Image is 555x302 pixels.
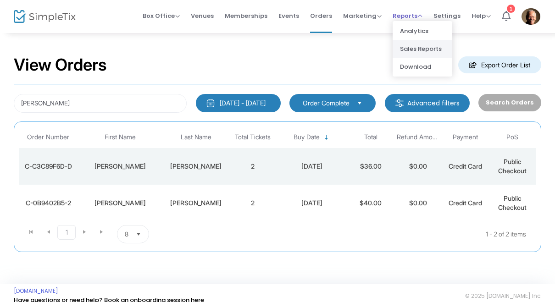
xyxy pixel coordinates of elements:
span: Public Checkout [498,158,527,175]
span: Buy Date [294,133,320,141]
button: Select [132,225,145,243]
span: Reports [393,11,422,20]
span: Payment [453,133,478,141]
span: © 2025 [DOMAIN_NAME] Inc. [465,292,541,300]
div: 9/24/2025 [278,162,345,171]
span: Events [278,4,299,27]
span: Venues [191,4,214,27]
span: Memberships [225,4,267,27]
input: Search by name, email, phone, order number, ip address, or last 4 digits of card [14,94,187,113]
button: Select [353,98,366,108]
td: $36.00 [347,148,394,185]
span: Marketing [343,11,382,20]
td: $0.00 [394,148,442,185]
th: Refund Amount [394,126,442,148]
th: Total [347,126,394,148]
span: Public Checkout [498,194,527,211]
td: $0.00 [394,185,442,221]
img: monthly [206,99,215,108]
div: 9/12/2025 [278,198,345,208]
li: Download [393,58,452,76]
div: Sandra [80,162,161,171]
kendo-pager-info: 1 - 2 of 2 items [240,225,526,243]
span: PoS [506,133,518,141]
span: Order Number [27,133,69,141]
span: Page 1 [57,225,76,240]
li: Sales Reports [393,40,452,58]
div: Francis [165,198,227,208]
div: Data table [19,126,536,221]
td: 2 [229,185,276,221]
h2: View Orders [14,55,107,75]
span: Box Office [143,11,180,20]
span: Credit Card [449,162,482,170]
span: Order Complete [303,99,350,108]
span: 8 [125,230,128,239]
span: Help [472,11,491,20]
span: Orders [310,4,332,27]
div: C-0B9402B5-2 [21,198,76,208]
div: Sandra [80,198,161,208]
span: Settings [433,4,461,27]
span: Sortable [323,134,330,141]
span: Credit Card [449,199,482,207]
div: [DATE] - [DATE] [220,99,266,108]
div: 1 [507,5,515,13]
div: Francis [165,162,227,171]
m-button: Advanced filters [385,94,470,112]
button: [DATE] - [DATE] [196,94,281,112]
td: 2 [229,148,276,185]
span: First Name [105,133,136,141]
th: Total Tickets [229,126,276,148]
td: $40.00 [347,185,394,221]
a: [DOMAIN_NAME] [14,287,58,295]
div: C-C3C89F6D-D [21,162,76,171]
li: Analytics [393,22,452,40]
span: Last Name [181,133,211,141]
m-button: Export Order List [458,56,541,73]
img: filter [395,99,404,108]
